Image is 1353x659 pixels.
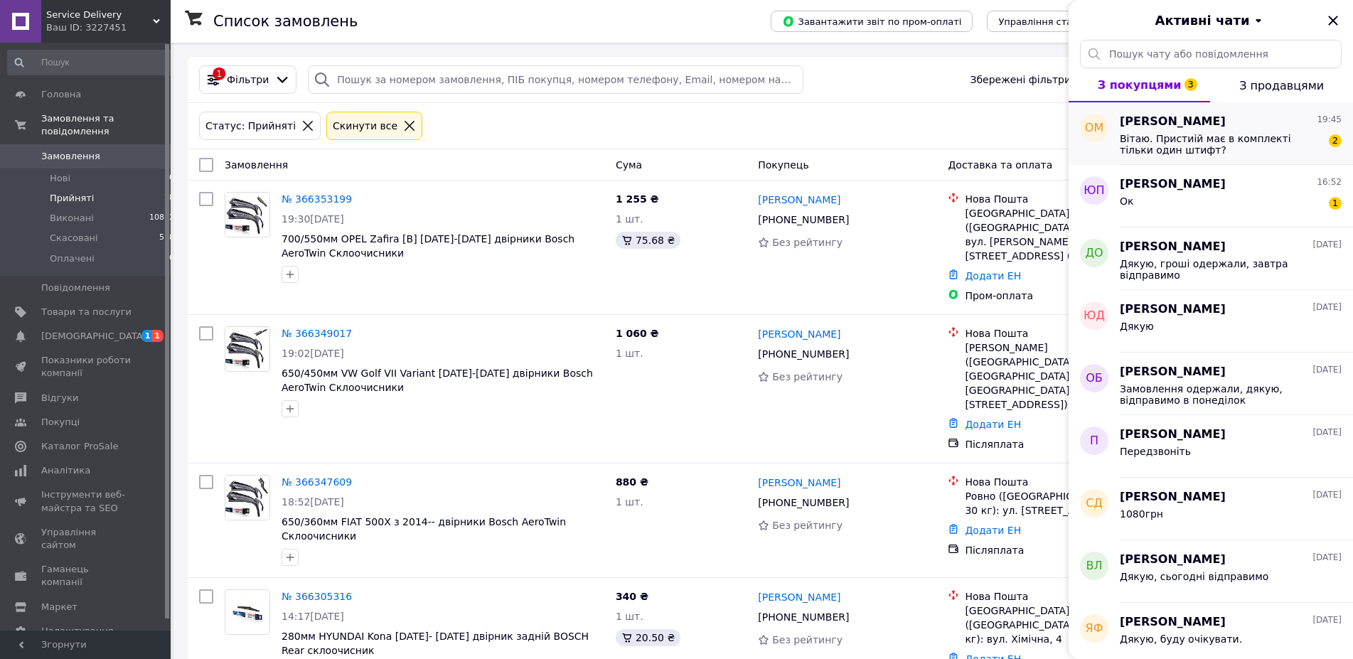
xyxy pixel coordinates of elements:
[772,520,843,531] span: Без рейтингу
[1312,427,1342,439] span: [DATE]
[41,601,77,614] span: Маркет
[308,65,803,94] input: Пошук за номером замовлення, ПІБ покупця, номером телефону, Email, номером накладної
[1120,552,1226,568] span: [PERSON_NAME]
[1155,11,1249,30] span: Активні чати
[282,213,344,225] span: 19:30[DATE]
[965,589,1165,604] div: Нова Пошта
[169,172,174,185] span: 0
[616,159,642,171] span: Cума
[41,88,81,101] span: Головна
[282,193,352,205] a: № 366353199
[1312,301,1342,314] span: [DATE]
[1312,614,1342,626] span: [DATE]
[50,232,98,245] span: Скасовані
[755,493,852,513] div: [PHONE_NUMBER]
[41,354,132,380] span: Показники роботи компанії
[225,326,270,372] a: Фото товару
[1312,552,1342,564] span: [DATE]
[41,488,132,514] span: Інструменти веб-майстра та SEO
[225,590,269,634] img: Фото товару
[616,476,648,488] span: 880 ₴
[758,193,840,207] a: [PERSON_NAME]
[46,9,153,21] span: Service Delivery
[141,330,153,342] span: 1
[50,212,94,225] span: Виконані
[41,440,118,453] span: Каталог ProSale
[1098,78,1182,92] span: З покупцями
[227,73,269,87] span: Фільтри
[616,193,659,205] span: 1 255 ₴
[225,159,288,171] span: Замовлення
[282,328,352,339] a: № 366349017
[41,625,114,638] span: Налаштування
[152,330,164,342] span: 1
[1120,321,1154,332] span: Дякую
[225,192,270,237] a: Фото товару
[41,330,146,343] span: [DEMOGRAPHIC_DATA]
[282,591,352,602] a: № 366305316
[41,282,110,294] span: Повідомлення
[1085,120,1103,136] span: ОМ
[149,212,174,225] span: 10832
[282,631,589,656] span: 280мм HYUNDAI Kona [DATE]- [DATE] двірник задній BOSCH Rear склоочисник
[225,475,270,520] a: Фото товару
[1069,68,1210,102] button: З покупцями3
[50,192,94,205] span: Прийняті
[772,634,843,645] span: Без рейтингу
[1080,40,1342,68] input: Пошук чату або повідомлення
[965,289,1165,303] div: Пром-оплата
[1120,571,1268,582] span: Дякую, сьогодні відправимо
[225,476,269,520] img: Фото товару
[282,516,566,542] a: 650/360мм FIAT 500X з 2014-- двірники Bosch AeroTwin Склоочисники
[965,326,1165,341] div: Нова Пошта
[282,476,352,488] a: № 366347609
[1069,478,1353,540] button: СД[PERSON_NAME][DATE]1080грн
[1120,239,1226,255] span: [PERSON_NAME]
[1069,165,1353,227] button: ЮП[PERSON_NAME]16:52Ок1
[758,327,840,341] a: [PERSON_NAME]
[616,328,659,339] span: 1 060 ₴
[41,526,132,552] span: Управління сайтом
[1120,508,1163,520] span: 1080грн
[782,15,961,28] span: Завантажити звіт по пром-оплаті
[1120,383,1322,406] span: Замовлення одержали, дякую, відправимо в понеділок
[1086,621,1103,637] span: ЯФ
[225,589,270,635] a: Фото товару
[1120,633,1242,645] span: Дякую, буду очікувати.
[41,112,171,138] span: Замовлення та повідомлення
[616,629,680,646] div: 20.50 ₴
[1069,353,1353,415] button: ОБ[PERSON_NAME][DATE]Замовлення одержали, дякую, відправимо в понеділок
[1086,558,1102,574] span: ВЛ
[965,525,1021,536] a: Додати ЕН
[965,604,1165,646] div: [GEOGRAPHIC_DATA] ([GEOGRAPHIC_DATA].), №107 (до 30 кг): вул. Хімічна, 4
[1329,197,1342,210] span: 1
[225,193,269,237] img: Фото товару
[965,437,1165,451] div: Післяплата
[1120,114,1226,130] span: [PERSON_NAME]
[1317,114,1342,126] span: 19:45
[1210,68,1353,102] button: З продавцями
[616,348,643,359] span: 1 шт.
[965,192,1165,206] div: Нова Пошта
[1239,79,1324,92] span: З продавцями
[1084,308,1105,324] span: ЮД
[1317,176,1342,188] span: 16:52
[282,233,574,259] a: 700/550мм OPEL Zafira [B] [DATE]-[DATE] двірники Bosch AeroTwin Склоочисники
[1085,245,1103,262] span: ДО
[282,496,344,508] span: 18:52[DATE]
[225,327,269,371] img: Фото товару
[1120,489,1226,505] span: [PERSON_NAME]
[1312,239,1342,251] span: [DATE]
[758,476,840,490] a: [PERSON_NAME]
[616,496,643,508] span: 1 шт.
[965,543,1165,557] div: Післяплата
[1312,364,1342,376] span: [DATE]
[1090,433,1098,449] span: П
[1184,78,1197,91] span: 3
[771,11,973,32] button: Завантажити звіт по пром-оплаті
[758,590,840,604] a: [PERSON_NAME]
[1069,102,1353,165] button: ОМ[PERSON_NAME]19:45Вітаю. Пристиій має в комплекті тільки один штифт?2
[1120,195,1133,207] span: Ок
[282,611,344,622] span: 14:17[DATE]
